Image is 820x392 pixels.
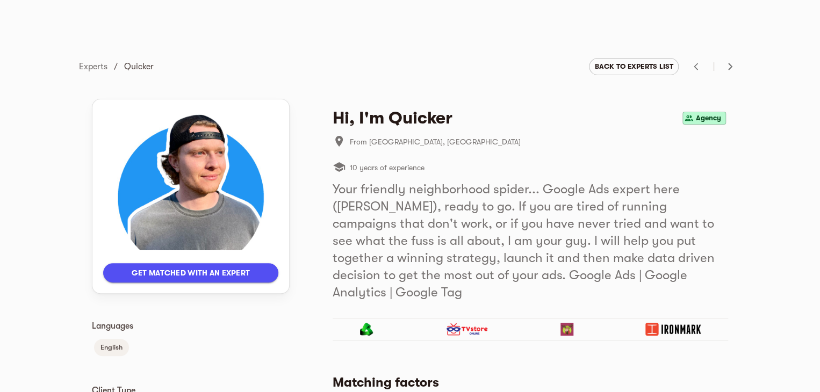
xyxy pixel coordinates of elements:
[333,323,400,336] div: United HVAC Motor
[533,323,601,336] div: Ugly Christmas Sweater
[112,266,270,279] span: Get matched with an expert
[79,62,107,71] a: Experts
[94,341,129,354] span: English
[350,161,425,174] span: 10 years of experience
[103,263,278,282] button: Get matched with an expert
[594,60,673,73] span: Back to experts list
[333,374,720,391] h5: Matching factors
[618,323,728,336] div: Ironmark
[589,58,679,75] button: Back to experts list
[350,135,728,148] span: From [GEOGRAPHIC_DATA], [GEOGRAPHIC_DATA]
[333,107,452,129] h4: Hi, I'm Quicker
[124,60,154,73] p: Quicker
[418,323,515,336] div: TV Store Online
[692,112,725,125] span: Agency
[333,180,728,301] h5: Your friendly neighborhood spider... Google Ads expert here ([PERSON_NAME]), ready to go. If you ...
[92,320,290,332] p: Languages
[114,60,118,73] span: /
